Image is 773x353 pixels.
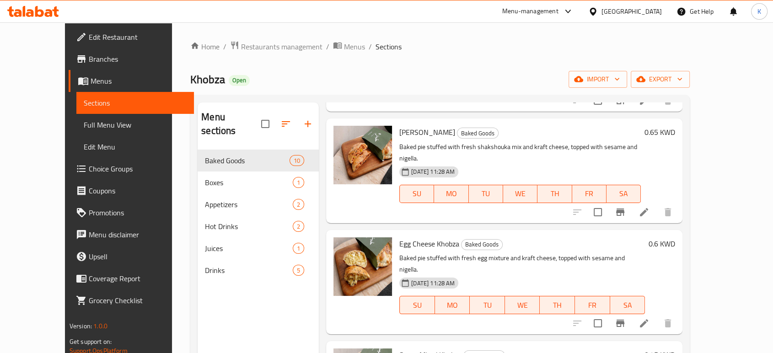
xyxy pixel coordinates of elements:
[205,243,293,254] div: Juices
[541,187,568,200] span: TH
[293,265,304,276] div: items
[657,201,679,223] button: delete
[205,265,293,276] span: Drinks
[69,180,194,202] a: Coupons
[69,267,194,289] a: Coverage Report
[399,185,434,203] button: SU
[376,41,402,52] span: Sections
[438,187,465,200] span: MO
[470,296,505,314] button: TU
[241,41,322,52] span: Restaurants management
[198,193,319,215] div: Appetizers2
[469,185,503,203] button: TU
[293,243,304,254] div: items
[649,237,675,250] h6: 0.6 KWD
[609,312,631,334] button: Branch-specific-item
[403,299,431,312] span: SU
[198,215,319,237] div: Hot Drinks2
[344,41,365,52] span: Menus
[256,114,275,134] span: Select all sections
[369,41,372,52] li: /
[93,320,107,332] span: 1.0.0
[76,136,194,158] a: Edit Menu
[89,185,187,196] span: Coupons
[89,207,187,218] span: Promotions
[190,69,225,90] span: Khobza
[198,237,319,259] div: Juices1
[326,41,329,52] li: /
[408,167,458,176] span: [DATE] 11:28 AM
[639,207,650,218] a: Edit menu item
[89,229,187,240] span: Menu disclaimer
[293,178,304,187] span: 1
[462,239,502,250] span: Baked Goods
[290,156,304,165] span: 10
[89,32,187,43] span: Edit Restaurant
[609,201,631,223] button: Branch-specific-item
[569,71,627,88] button: import
[579,299,607,312] span: FR
[69,224,194,246] a: Menu disclaimer
[297,113,319,135] button: Add section
[89,53,187,64] span: Branches
[399,296,435,314] button: SU
[293,177,304,188] div: items
[84,119,187,130] span: Full Menu View
[457,128,498,139] span: Baked Goods
[69,246,194,267] a: Upsell
[190,41,690,53] nav: breadcrumb
[198,259,319,281] div: Drinks5
[205,221,293,232] span: Hot Drinks
[69,202,194,224] a: Promotions
[205,177,293,188] span: Boxes
[473,299,501,312] span: TU
[223,41,226,52] li: /
[201,110,261,138] h2: Menu sections
[576,74,620,85] span: import
[657,312,679,334] button: delete
[435,296,470,314] button: MO
[399,237,459,251] span: Egg Cheese Khobza
[190,41,220,52] a: Home
[198,171,319,193] div: Boxes1
[230,41,322,53] a: Restaurants management
[614,299,642,312] span: SA
[502,6,558,17] div: Menu-management
[503,185,537,203] button: WE
[399,125,455,139] span: [PERSON_NAME]
[205,155,290,166] span: Baked Goods
[601,6,662,16] div: [GEOGRAPHIC_DATA]
[205,199,293,210] span: Appetizers
[631,71,690,88] button: export
[70,336,112,348] span: Get support on:
[84,97,187,108] span: Sections
[638,74,682,85] span: export
[89,251,187,262] span: Upsell
[91,75,187,86] span: Menus
[610,296,645,314] button: SA
[229,75,250,86] div: Open
[543,299,571,312] span: TH
[89,163,187,174] span: Choice Groups
[69,48,194,70] a: Branches
[588,203,607,222] span: Select to update
[198,146,319,285] nav: Menu sections
[472,187,499,200] span: TU
[507,187,534,200] span: WE
[89,273,187,284] span: Coverage Report
[537,185,572,203] button: TH
[399,252,645,275] p: Baked pie stuffed with fresh egg mixture and kraft cheese, topped with sesame and nigella.
[572,185,607,203] button: FR
[69,26,194,48] a: Edit Restaurant
[757,6,761,16] span: K
[84,141,187,152] span: Edit Menu
[69,289,194,311] a: Grocery Checklist
[540,296,575,314] button: TH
